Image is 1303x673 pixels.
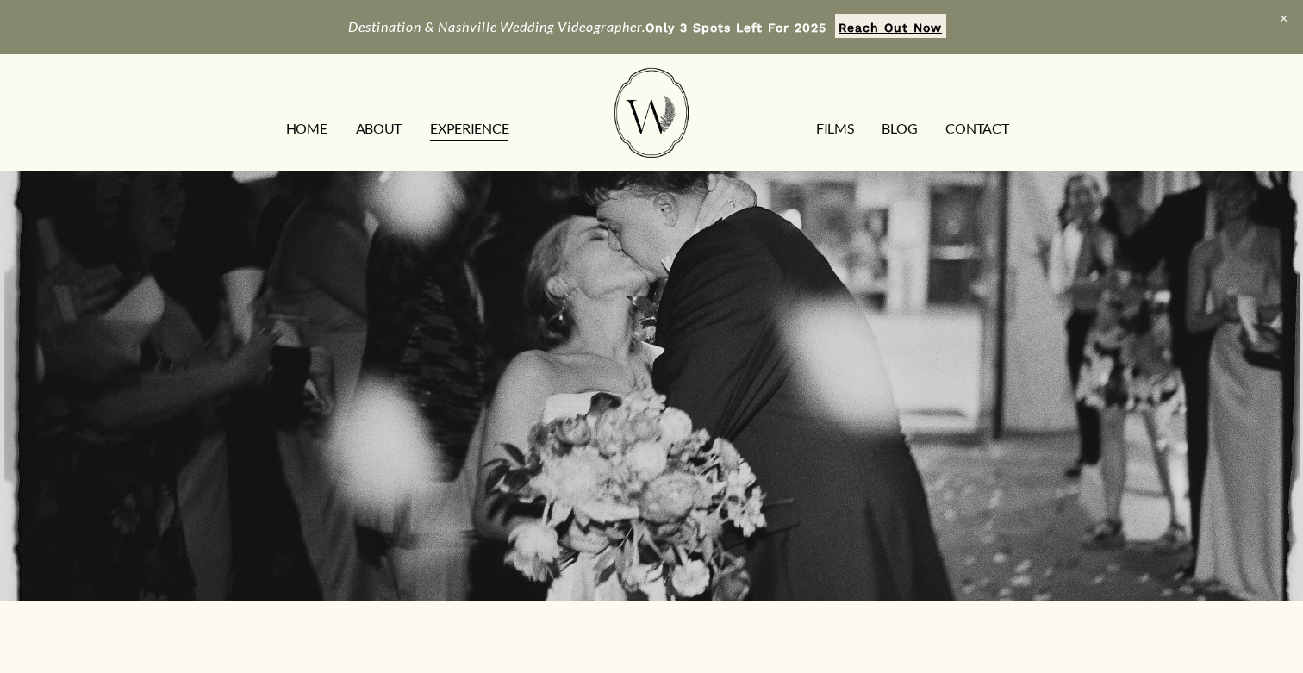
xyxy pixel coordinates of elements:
[614,68,689,159] img: Wild Fern Weddings
[816,115,853,143] a: FILMS
[835,14,946,38] a: Reach Out Now
[286,115,327,143] a: HOME
[430,115,508,143] a: EXPERIENCE
[945,115,1008,143] a: CONTACT
[356,115,402,143] a: ABOUT
[839,21,942,34] strong: Reach Out Now
[882,115,917,143] a: Blog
